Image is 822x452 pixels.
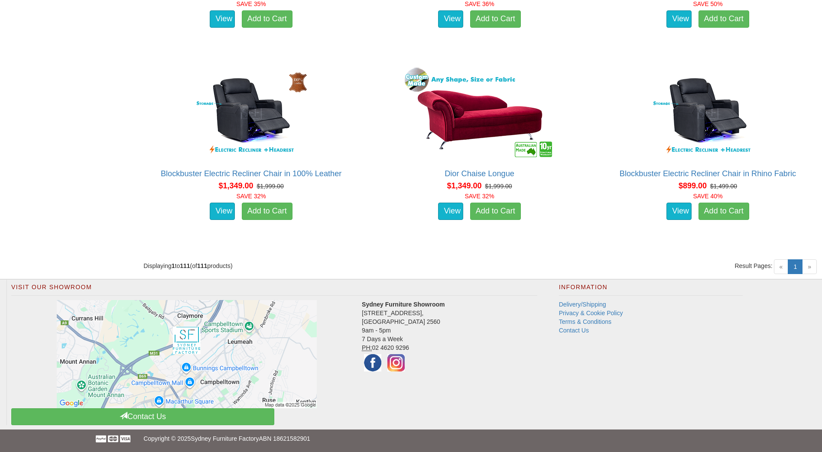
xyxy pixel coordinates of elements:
a: View [666,10,692,28]
img: Blockbuster Electric Recliner Chair in 100% Leather [173,65,329,161]
del: $1,999.00 [485,183,512,190]
h2: Information [559,284,743,295]
a: Add to Cart [470,203,521,220]
div: Displaying to (of products) [137,262,479,270]
a: Privacy & Cookie Policy [559,310,623,316]
img: Blockbuster Electric Recliner Chair in Rhino Fabric [630,65,786,161]
a: Blockbuster Electric Recliner Chair in Rhino Fabric [620,169,796,178]
img: Dior Chaise Longue [402,65,558,161]
strong: 111 [180,262,190,269]
span: « [774,259,789,274]
a: View [438,10,463,28]
font: SAVE 36% [465,0,494,7]
a: Contact Us [559,327,589,334]
a: Click to activate map [18,300,355,408]
abbr: Phone [362,344,372,352]
strong: 111 [197,262,207,269]
font: SAVE 40% [693,193,722,200]
a: Add to Cart [699,10,749,28]
a: Terms & Conditions [559,318,611,325]
a: Delivery/Shipping [559,301,606,308]
a: Contact Us [11,408,274,425]
span: $1,349.00 [219,181,253,190]
span: Result Pages: [734,262,772,270]
img: Facebook [362,352,383,374]
img: Click to activate map [57,300,317,408]
a: View [666,203,692,220]
font: SAVE 32% [237,193,266,200]
strong: 1 [172,262,175,269]
span: $1,349.00 [447,181,481,190]
h2: Visit Our Showroom [11,284,537,295]
strong: Sydney Furniture Showroom [362,301,445,308]
a: Sydney Furniture Factory [191,435,259,442]
del: $1,999.00 [257,183,283,190]
a: View [210,10,235,28]
font: SAVE 50% [693,0,722,7]
a: Add to Cart [699,203,749,220]
font: SAVE 32% [465,193,494,200]
span: » [802,259,817,274]
a: View [438,203,463,220]
font: SAVE 35% [237,0,266,7]
span: $899.00 [679,181,707,190]
p: Copyright © 2025 ABN 18621582901 [143,429,679,448]
del: $1,499.00 [710,183,737,190]
a: View [210,203,235,220]
a: Blockbuster Electric Recliner Chair in 100% Leather [161,169,342,178]
a: Add to Cart [242,203,292,220]
a: 1 [788,259,803,274]
a: Add to Cart [470,10,521,28]
a: Add to Cart [242,10,292,28]
img: Instagram [385,352,407,374]
a: Dior Chaise Longue [445,169,514,178]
